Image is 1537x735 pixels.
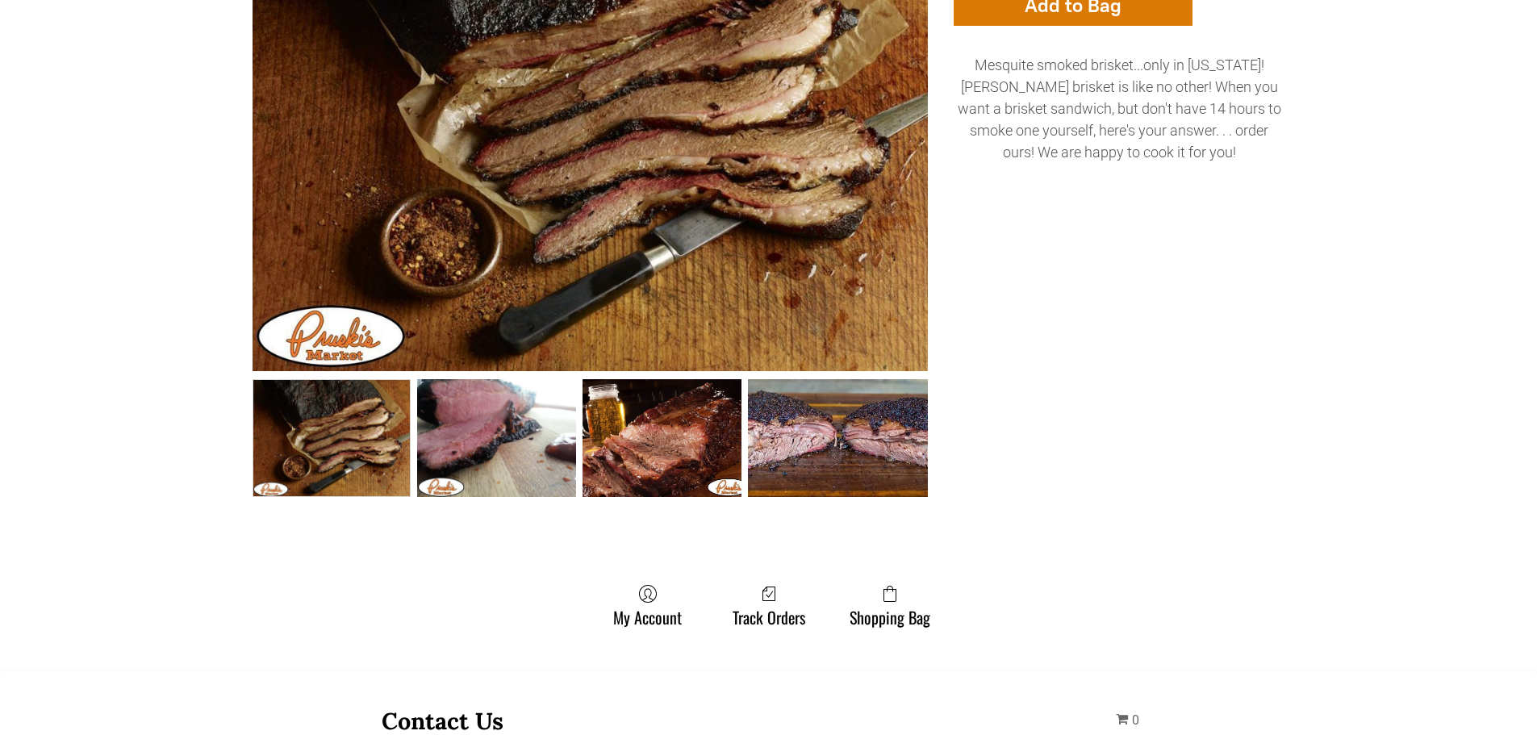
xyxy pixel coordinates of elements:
a: 7 lbs Smoked, Fully Cooked Beef Brisket 2 [583,379,741,497]
span: 0 [1132,712,1139,728]
a: 7 lbs Smoked, Fully Cooked Beef Brisket 3 [748,379,928,497]
a: 7 lbs Smoked, Fully Cooked Beef Brisket 1 [417,379,576,497]
p: Mesquite smoked brisket...only in [US_STATE]! [PERSON_NAME] brisket is like no other! When you wa... [954,54,1285,163]
a: Shopping Bag [842,584,938,627]
a: My Account [605,584,690,627]
a: Track Orders [725,584,813,627]
a: 7 lbs Smoked, Fully Cooked Beef Brisket 0 [253,379,411,497]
